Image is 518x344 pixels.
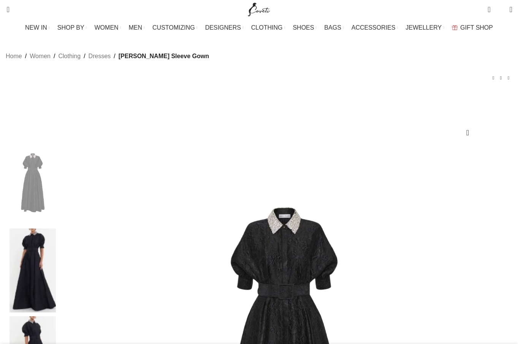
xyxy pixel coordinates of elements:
[30,51,51,61] a: Women
[251,24,283,31] span: CLOTHING
[10,228,56,312] img: Rebecca Vallance Dresses
[10,141,56,225] img: Rebecca Vallance Esther Short Sleeve Gown
[129,24,143,31] span: MEN
[505,74,512,82] a: Next product
[352,24,396,31] span: ACCESSORIES
[452,20,493,35] a: GIFT SHOP
[95,20,121,35] a: WOMEN
[6,51,22,61] a: Home
[406,20,444,35] a: JEWELLERY
[129,20,145,35] a: MEN
[484,2,494,17] a: 0
[452,25,458,30] img: GiftBag
[324,20,344,35] a: BAGS
[6,51,209,61] nav: Breadcrumb
[25,20,50,35] a: NEW IN
[293,20,317,35] a: SHOES
[58,51,81,61] a: Clothing
[251,20,285,35] a: CLOTHING
[246,6,272,12] a: Site logo
[489,74,497,82] a: Previous product
[119,51,209,61] span: [PERSON_NAME] Sleeve Gown
[89,51,111,61] a: Dresses
[324,24,341,31] span: BAGS
[57,24,84,31] span: SHOP BY
[95,24,119,31] span: WOMEN
[2,20,516,35] div: Main navigation
[460,24,493,31] span: GIFT SHOP
[205,20,244,35] a: DESIGNERS
[205,24,241,31] span: DESIGNERS
[25,24,47,31] span: NEW IN
[488,4,494,10] span: 0
[496,2,504,17] div: My Wishlist
[2,2,10,17] a: Search
[57,20,87,35] a: SHOP BY
[152,20,198,35] a: CUSTOMIZING
[293,24,314,31] span: SHOES
[406,24,442,31] span: JEWELLERY
[352,20,398,35] a: ACCESSORIES
[498,8,504,13] span: 0
[152,24,195,31] span: CUSTOMIZING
